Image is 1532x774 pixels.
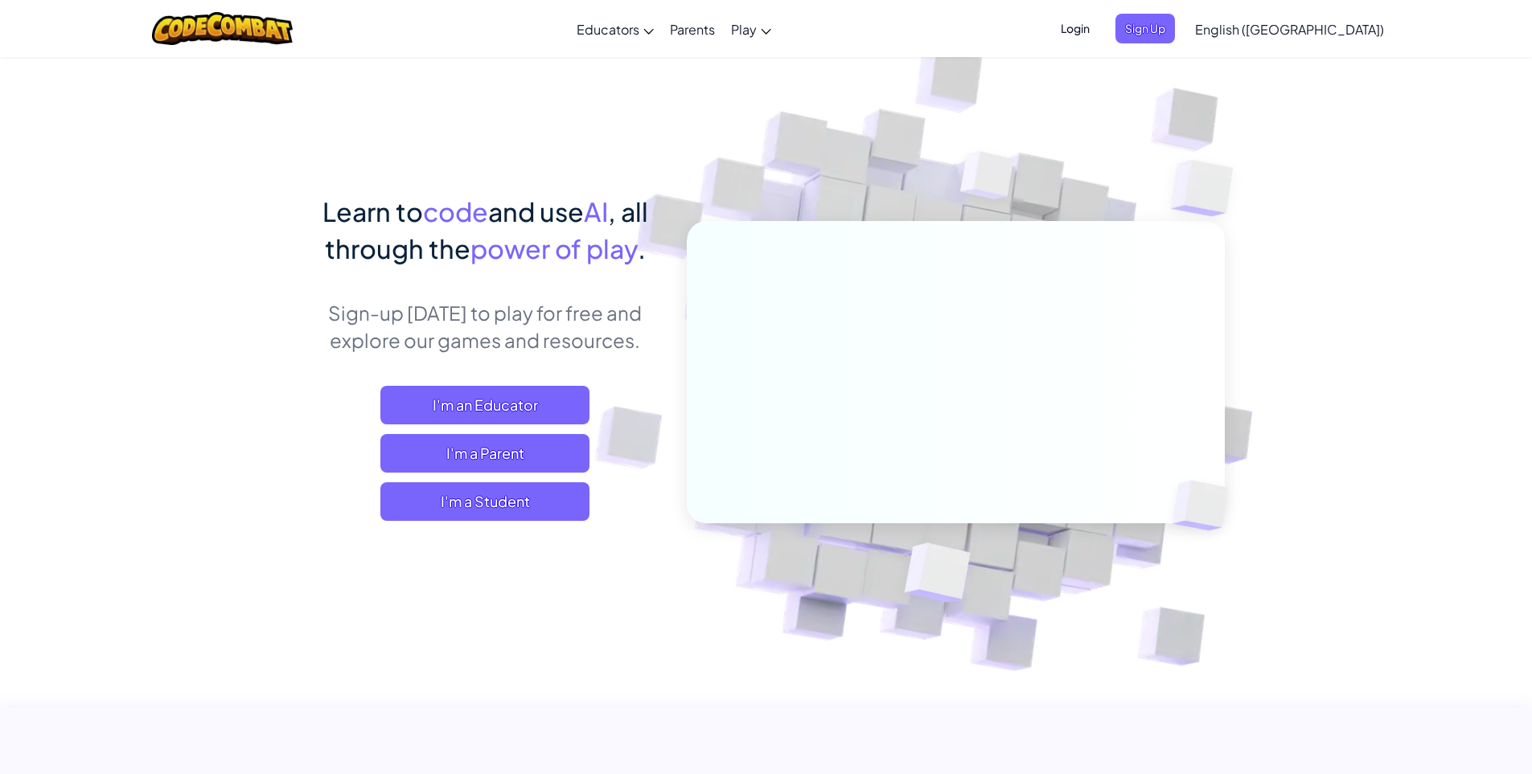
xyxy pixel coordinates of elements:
[152,12,293,45] img: CodeCombat logo
[1139,121,1278,256] img: Overlap cubes
[577,21,639,38] span: Educators
[569,7,662,51] a: Educators
[930,120,1045,240] img: Overlap cubes
[723,7,779,51] a: Play
[638,232,646,264] span: .
[470,232,638,264] span: power of play
[731,21,757,38] span: Play
[865,509,1008,642] img: Overlap cubes
[308,299,663,354] p: Sign-up [DATE] to play for free and explore our games and resources.
[380,386,589,424] a: I'm an Educator
[488,195,584,227] span: and use
[584,195,608,227] span: AI
[380,434,589,473] a: I'm a Parent
[1145,447,1266,564] img: Overlap cubes
[322,195,423,227] span: Learn to
[1115,14,1175,43] button: Sign Up
[1195,21,1384,38] span: English ([GEOGRAPHIC_DATA])
[380,482,589,521] button: I'm a Student
[662,7,723,51] a: Parents
[1051,14,1099,43] button: Login
[1187,7,1392,51] a: English ([GEOGRAPHIC_DATA])
[423,195,488,227] span: code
